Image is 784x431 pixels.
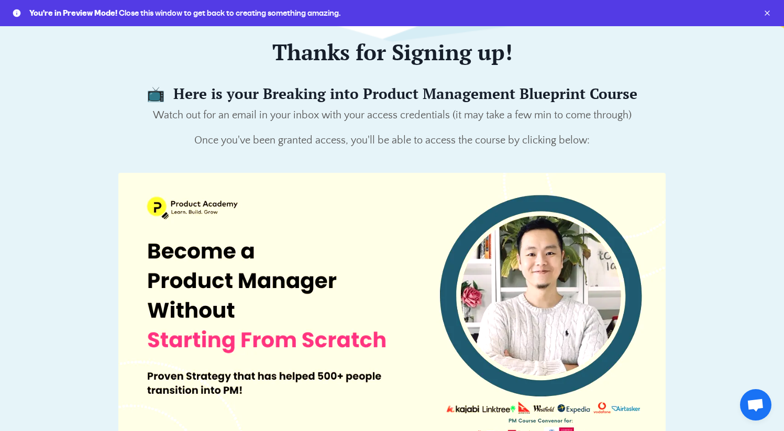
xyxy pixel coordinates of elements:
[62,107,722,124] p: Watch out for an email in your inbox with your access credentials (it may take a few min to come ...
[29,8,117,18] span: You're in Preview Mode!
[118,39,666,65] h2: Thanks for Signing up!
[62,85,722,103] h4: 📺 Here is your Breaking into Product Management Blueprint Course
[62,132,722,149] p: Once you've been granted access, you'll be able to access the course by clicking below:
[740,389,771,421] a: Open chat
[119,8,340,18] span: Close this window to get back to creating something amazing.
[763,9,771,17] button: remove
[13,9,21,17] pds-icon: info circle filled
